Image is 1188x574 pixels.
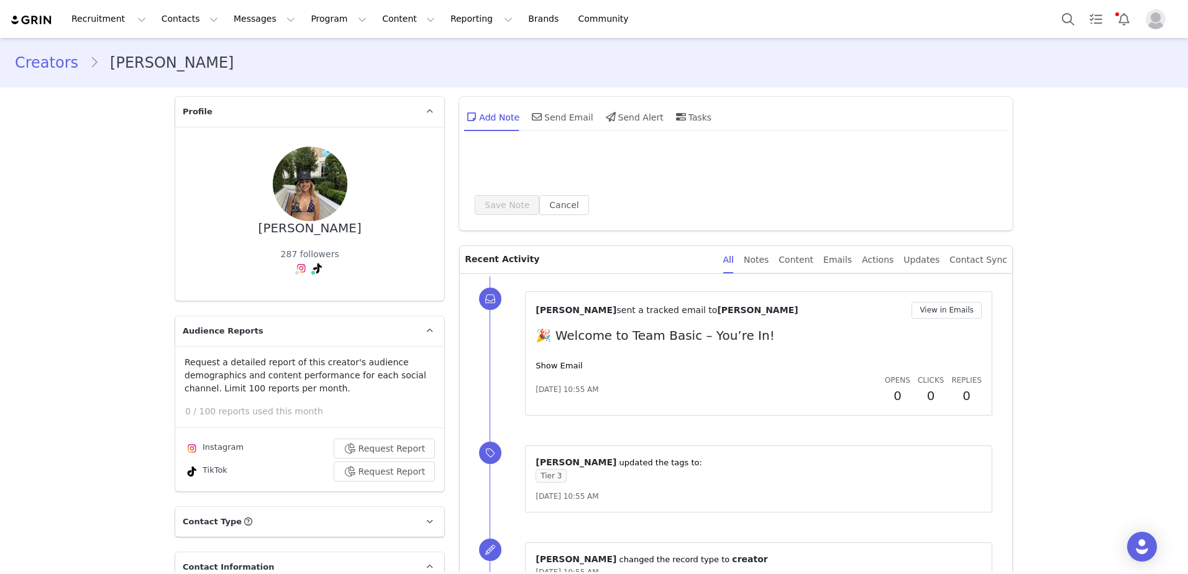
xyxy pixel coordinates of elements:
button: Cancel [539,195,588,215]
span: Tier 3 [536,469,567,483]
button: Save Note [475,195,539,215]
a: Brands [521,5,570,33]
button: Program [303,5,374,33]
p: ⁨ ⁩ changed the record type to ⁨ ⁩ [536,553,982,566]
button: Reporting [443,5,520,33]
p: 0 / 100 reports used this month [185,405,444,418]
h2: 0 [951,386,982,405]
span: [PERSON_NAME] [536,554,616,564]
div: Tasks [674,102,712,132]
span: [PERSON_NAME] [717,305,798,315]
span: Contact Information [183,561,274,573]
span: sent a tracked email to [616,305,717,315]
button: Notifications [1110,5,1138,33]
img: placeholder-profile.jpg [1146,9,1166,29]
button: View in Emails [912,302,982,319]
span: [PERSON_NAME] [536,457,616,467]
button: Content [375,5,442,33]
div: Open Intercom Messenger [1127,532,1157,562]
div: Emails [823,246,852,274]
span: [PERSON_NAME] [536,305,616,315]
div: Send Alert [603,102,664,132]
img: 49cb03a6-77b0-4ec5-9a7d-72a9c5f05f2d.jpg [273,147,347,221]
h2: 0 [918,386,944,405]
div: Actions [862,246,893,274]
div: Content [779,246,813,274]
span: [DATE] 10:55 AM [536,384,598,395]
div: Instagram [185,441,244,456]
button: Request Report [334,462,436,481]
img: grin logo [10,14,53,26]
span: Replies [951,376,982,385]
div: Send Email [529,102,593,132]
a: Creators [15,52,89,74]
div: 287 followers [281,248,339,261]
span: Opens [885,376,910,385]
img: instagram.svg [296,263,306,273]
span: Contact Type [183,516,242,528]
a: Show Email [536,361,582,370]
div: Contact Sync [949,246,1007,274]
a: Community [571,5,642,33]
div: All [723,246,734,274]
p: ⁨ ⁩ updated the tags to: [536,456,982,469]
p: Request a detailed report of this creator's audience demographics and content performance for eac... [185,356,435,395]
button: Recruitment [64,5,153,33]
div: Notes [744,246,769,274]
div: Updates [903,246,939,274]
p: Recent Activity [465,246,713,273]
div: Add Note [464,102,519,132]
div: [PERSON_NAME] [258,221,362,235]
button: Profile [1138,9,1178,29]
span: Audience Reports [183,325,263,337]
button: Search [1054,5,1082,33]
span: [DATE] 10:55 AM [536,492,598,501]
h2: 0 [885,386,910,405]
button: Request Report [334,439,436,458]
span: creator [732,554,767,564]
a: Tasks [1082,5,1110,33]
img: instagram.svg [187,444,197,453]
span: Profile [183,106,212,118]
button: Messages [226,5,303,33]
button: Contacts [154,5,226,33]
p: 🎉 Welcome to Team Basic – You’re In! [536,326,982,345]
span: Clicks [918,376,944,385]
div: TikTok [185,464,227,479]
